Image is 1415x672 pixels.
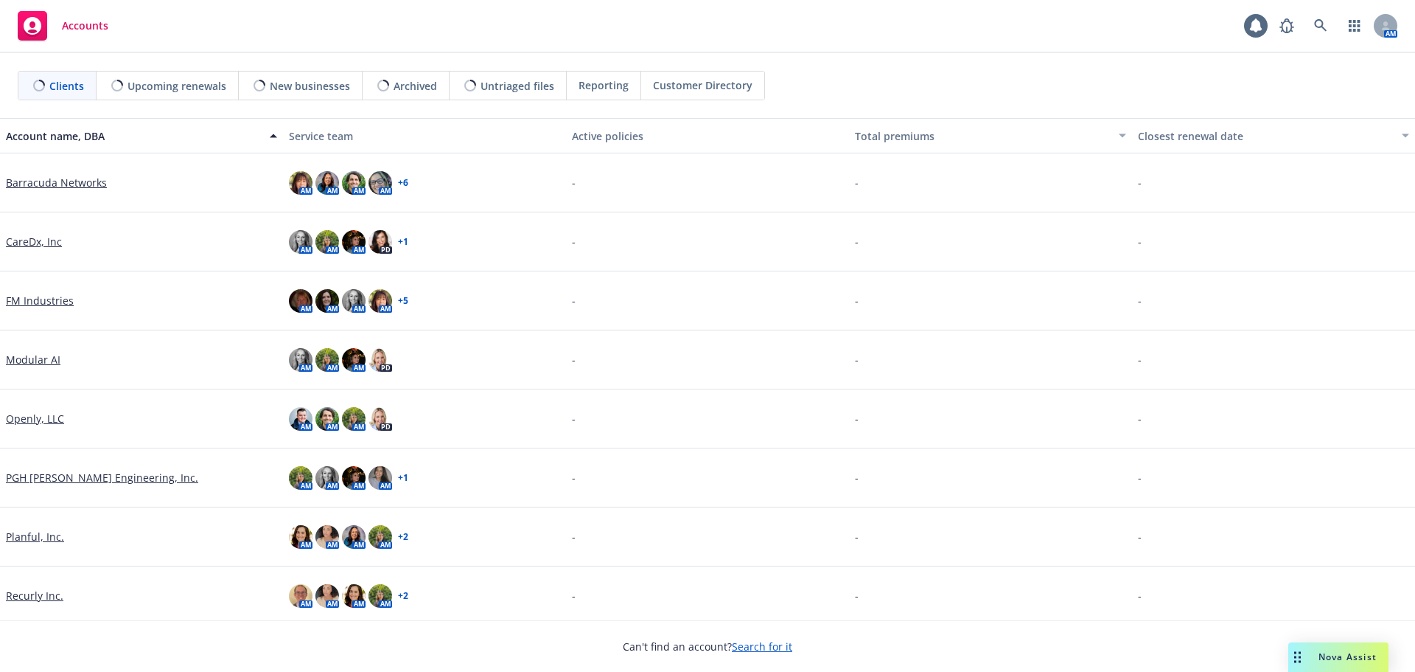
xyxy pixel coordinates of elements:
[394,78,437,94] span: Archived
[398,474,408,482] a: + 1
[732,640,792,654] a: Search for it
[1138,470,1142,485] span: -
[6,352,60,367] a: Modular AI
[6,175,107,190] a: Barracuda Networks
[398,592,408,600] a: + 2
[315,525,339,549] img: photo
[572,234,576,249] span: -
[623,639,792,654] span: Can't find an account?
[849,118,1132,153] button: Total premiums
[572,470,576,485] span: -
[315,289,339,313] img: photo
[1138,175,1142,190] span: -
[855,128,1110,144] div: Total premiums
[481,78,554,94] span: Untriaged files
[1272,11,1302,41] a: Report a Bug
[368,171,392,195] img: photo
[572,175,576,190] span: -
[342,230,366,254] img: photo
[398,238,408,246] a: + 1
[289,289,312,313] img: photo
[315,466,339,490] img: photo
[398,533,408,541] a: + 2
[1138,293,1142,308] span: -
[368,348,392,372] img: photo
[12,5,114,46] a: Accounts
[1138,529,1142,544] span: -
[289,466,312,490] img: photo
[855,588,859,603] span: -
[342,289,366,313] img: photo
[6,470,198,485] a: PGH [PERSON_NAME] Engineering, Inc.
[653,77,752,93] span: Customer Directory
[368,466,392,490] img: photo
[368,230,392,254] img: photo
[1138,128,1393,144] div: Closest renewal date
[289,230,312,254] img: photo
[855,175,859,190] span: -
[566,118,849,153] button: Active policies
[49,78,84,94] span: Clients
[579,77,629,93] span: Reporting
[6,128,261,144] div: Account name, DBA
[1138,588,1142,603] span: -
[1138,234,1142,249] span: -
[855,352,859,367] span: -
[368,289,392,313] img: photo
[572,411,576,426] span: -
[342,171,366,195] img: photo
[1138,411,1142,426] span: -
[315,230,339,254] img: photo
[1138,352,1142,367] span: -
[1288,642,1307,672] div: Drag to move
[855,234,859,249] span: -
[368,525,392,549] img: photo
[270,78,350,94] span: New businesses
[342,407,366,431] img: photo
[1288,642,1388,672] button: Nova Assist
[6,411,64,426] a: Openly, LLC
[315,407,339,431] img: photo
[127,78,226,94] span: Upcoming renewals
[289,171,312,195] img: photo
[6,588,63,603] a: Recurly Inc.
[398,179,408,187] a: + 6
[315,348,339,372] img: photo
[315,171,339,195] img: photo
[289,407,312,431] img: photo
[855,411,859,426] span: -
[368,407,392,431] img: photo
[572,128,843,144] div: Active policies
[6,293,74,308] a: FM Industries
[1306,11,1335,41] a: Search
[283,118,566,153] button: Service team
[289,128,560,144] div: Service team
[1318,651,1377,663] span: Nova Assist
[289,525,312,549] img: photo
[572,352,576,367] span: -
[342,348,366,372] img: photo
[289,348,312,372] img: photo
[368,584,392,608] img: photo
[855,529,859,544] span: -
[289,584,312,608] img: photo
[1132,118,1415,153] button: Closest renewal date
[342,525,366,549] img: photo
[342,466,366,490] img: photo
[342,584,366,608] img: photo
[855,470,859,485] span: -
[572,293,576,308] span: -
[6,529,64,544] a: Planful, Inc.
[1340,11,1369,41] a: Switch app
[572,588,576,603] span: -
[315,584,339,608] img: photo
[398,297,408,305] a: + 5
[855,293,859,308] span: -
[6,234,62,249] a: CareDx, Inc
[62,20,108,32] span: Accounts
[572,529,576,544] span: -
